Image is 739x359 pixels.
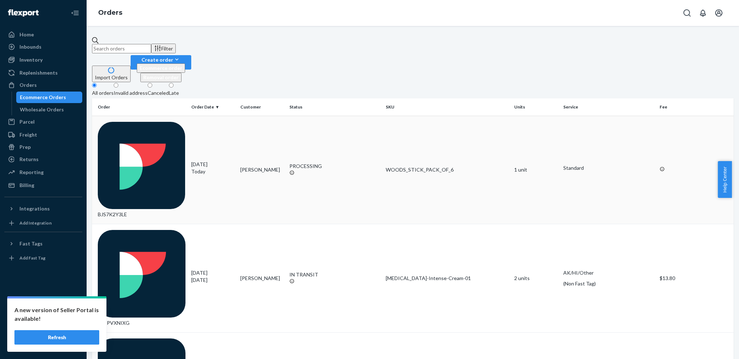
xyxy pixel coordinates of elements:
[148,83,152,88] input: Canceled
[4,167,82,178] a: Reporting
[137,63,185,73] button: Ecommerce order
[191,276,235,284] p: [DATE]
[563,269,654,276] p: AK/HI/Other
[696,6,710,20] button: Open notifications
[140,65,182,71] span: Ecommerce order
[289,163,380,170] div: PROCESSING
[92,3,128,23] ol: breadcrumbs
[712,6,726,20] button: Open account menu
[511,224,560,333] td: 2 units
[4,54,82,66] a: Inventory
[8,9,39,17] img: Flexport logo
[98,122,185,218] div: BJS7K2Y3LE
[4,79,82,91] a: Orders
[19,156,39,163] div: Returns
[4,141,82,153] a: Prep
[98,230,185,327] div: BJHPVXNIXG
[4,129,82,141] a: Freight
[92,44,151,53] input: Search orders
[718,161,732,198] button: Help Center
[289,271,380,278] div: IN TRANSIT
[19,255,45,261] div: Add Fast Tag
[191,168,235,175] p: Today
[19,43,41,50] div: Inbounds
[19,31,34,38] div: Home
[19,169,44,176] div: Reporting
[386,275,508,282] div: [MEDICAL_DATA]-Intense-Cream-01
[191,161,235,175] div: [DATE]
[4,238,82,249] button: Fast Tags
[16,92,83,103] a: Ecommerce Orders
[151,44,176,53] button: Filter
[4,29,82,40] a: Home
[4,154,82,165] a: Returns
[657,98,734,116] th: Fee
[114,83,118,88] input: Invalid address
[14,306,99,323] p: A new version of Seller Portal is available!
[20,106,64,113] div: Wholesale Orders
[4,302,82,314] a: Settings
[237,116,287,224] td: [PERSON_NAME]
[19,69,58,76] div: Replenishments
[19,143,31,151] div: Prep
[19,205,50,212] div: Integrations
[511,98,560,116] th: Units
[563,164,654,172] p: Standard
[92,66,131,82] button: Import Orders
[191,269,235,284] div: [DATE]
[240,104,284,110] div: Customer
[131,55,191,70] button: Create orderEcommerce orderRemoval order
[4,116,82,128] a: Parcel
[563,280,654,287] div: (Non Fast Tag)
[19,56,43,63] div: Inventory
[19,182,34,189] div: Billing
[169,89,179,97] div: Late
[4,314,82,326] a: Talk to Support
[16,104,83,115] a: Wholesale Orders
[4,252,82,264] a: Add Fast Tag
[287,98,383,116] th: Status
[657,224,734,333] td: $13.80
[137,56,185,63] div: Create order
[140,73,182,82] button: Removal order
[19,220,52,226] div: Add Integration
[511,116,560,224] td: 1 unit
[19,240,43,247] div: Fast Tags
[560,98,657,116] th: Service
[4,179,82,191] a: Billing
[98,9,122,17] a: Orders
[4,217,82,229] a: Add Integration
[92,98,188,116] th: Order
[4,339,82,350] button: Give Feedback
[4,41,82,53] a: Inbounds
[68,6,82,20] button: Close Navigation
[154,45,173,52] div: Filter
[19,131,37,138] div: Freight
[169,83,174,88] input: Late
[383,98,511,116] th: SKU
[92,89,114,97] div: All orders
[680,6,694,20] button: Open Search Box
[148,89,169,97] div: Canceled
[92,83,97,88] input: All orders
[386,166,508,173] div: WOODS_STICK_PACK_OF_6
[114,89,148,97] div: Invalid address
[14,330,99,345] button: Refresh
[237,224,287,333] td: [PERSON_NAME]
[4,327,82,338] a: Help Center
[143,74,179,80] span: Removal order
[20,94,66,101] div: Ecommerce Orders
[19,118,35,125] div: Parcel
[4,67,82,79] a: Replenishments
[19,81,37,89] div: Orders
[4,203,82,214] button: Integrations
[188,98,237,116] th: Order Date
